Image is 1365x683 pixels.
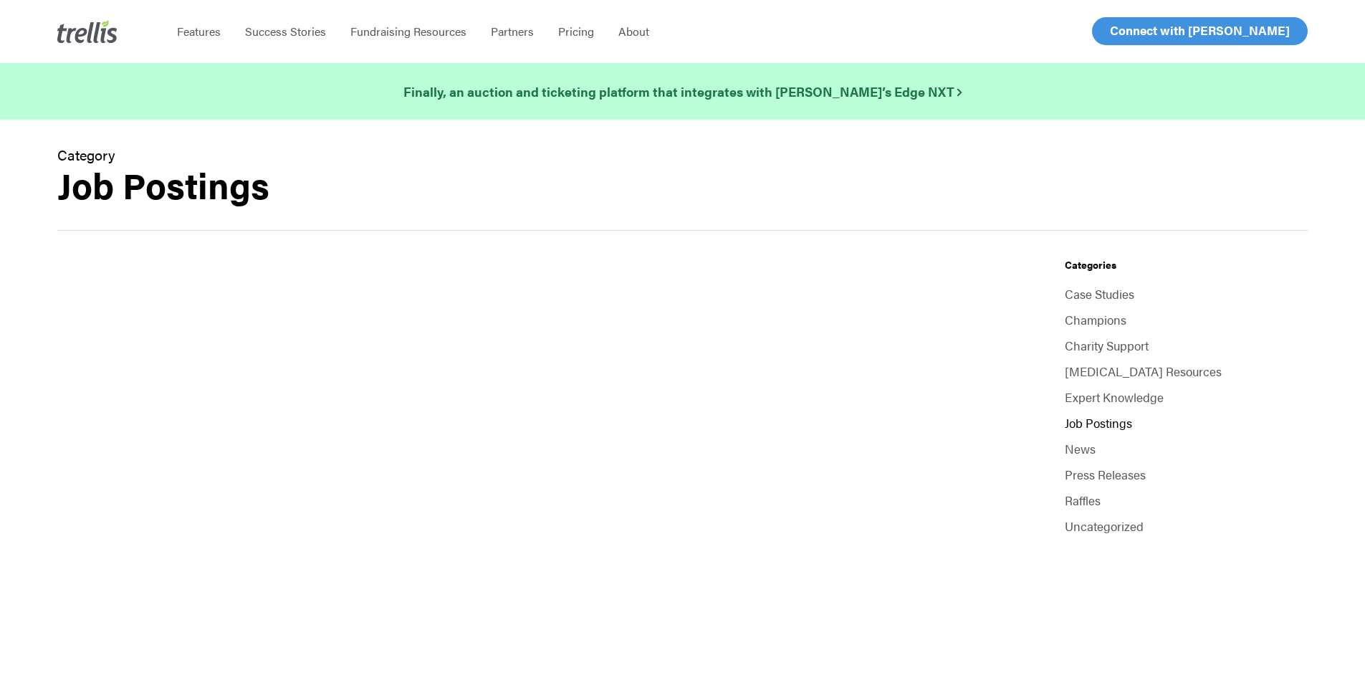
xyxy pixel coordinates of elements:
a: Expert Knowledge [1065,387,1308,407]
a: Success Stories [233,24,338,39]
span: Fundraising Resources [350,23,466,39]
span: Pricing [558,23,594,39]
a: About [606,24,661,39]
a: Raffles [1065,490,1308,510]
a: Partners [479,24,546,39]
a: Pricing [546,24,606,39]
a: Case Studies [1065,284,1308,304]
a: Features [165,24,233,39]
a: News [1065,439,1308,459]
a: Champions [1065,310,1308,330]
span: Success Stories [245,23,326,39]
a: Fundraising Resources [338,24,479,39]
span: Connect with [PERSON_NAME] [1110,22,1290,39]
span: Category [57,144,115,165]
a: Connect with [PERSON_NAME] [1092,17,1308,45]
a: Press Releases [1065,464,1308,484]
h1: Job Postings [57,165,1308,204]
h4: Categories [1065,259,1308,270]
span: Partners [491,23,534,39]
a: Uncategorized [1065,516,1308,536]
a: Job Postings [1065,413,1308,433]
span: Features [177,23,221,39]
img: Trellis [57,20,118,43]
span: About [618,23,649,39]
a: Charity Support [1065,335,1308,355]
a: [MEDICAL_DATA] Resources [1065,361,1308,381]
strong: Finally, an auction and ticketing platform that integrates with [PERSON_NAME]’s Edge NXT [403,82,962,100]
a: Finally, an auction and ticketing platform that integrates with [PERSON_NAME]’s Edge NXT [403,82,962,102]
